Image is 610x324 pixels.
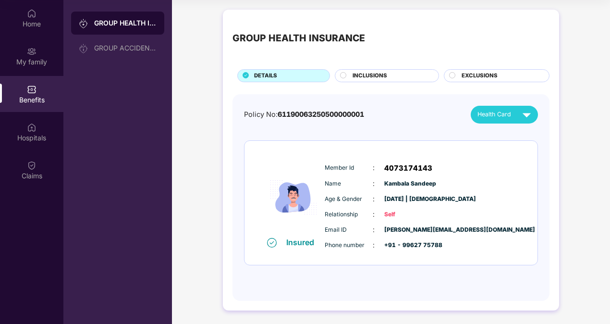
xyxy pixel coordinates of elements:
span: Name [325,179,373,188]
img: svg+xml;base64,PHN2ZyBpZD0iSG9zcGl0YWxzIiB4bWxucz0iaHR0cDovL3d3dy53My5vcmcvMjAwMC9zdmciIHdpZHRoPS... [27,123,37,132]
span: Email ID [325,225,373,235]
span: INCLUSIONS [353,72,387,80]
span: +91 - 99627 75788 [384,241,432,250]
span: Kambala Sandeep [384,179,432,188]
div: Policy No: [244,109,364,120]
span: : [373,178,375,189]
div: GROUP HEALTH INSURANCE [94,18,157,28]
img: svg+xml;base64,PHN2ZyBpZD0iQmVuZWZpdHMiIHhtbG5zPSJodHRwOi8vd3d3LnczLm9yZy8yMDAwL3N2ZyIgd2lkdGg9Ij... [27,85,37,94]
span: Self [384,210,432,219]
span: Health Card [477,110,511,119]
span: : [373,224,375,235]
span: Age & Gender [325,195,373,204]
span: : [373,162,375,173]
span: : [373,209,375,220]
img: svg+xml;base64,PHN2ZyBpZD0iQ2xhaW0iIHhtbG5zPSJodHRwOi8vd3d3LnczLm9yZy8yMDAwL3N2ZyIgd2lkdGg9IjIwIi... [27,161,37,170]
img: svg+xml;base64,PHN2ZyB4bWxucz0iaHR0cDovL3d3dy53My5vcmcvMjAwMC9zdmciIHdpZHRoPSIxNiIgaGVpZ2h0PSIxNi... [267,238,277,248]
img: svg+xml;base64,PHN2ZyBpZD0iSG9tZSIgeG1sbnM9Imh0dHA6Ly93d3cudzMub3JnLzIwMDAvc3ZnIiB3aWR0aD0iMjAiIG... [27,9,37,18]
div: GROUP ACCIDENTAL INSURANCE [94,44,157,52]
span: DETAILS [254,72,277,80]
img: svg+xml;base64,PHN2ZyB4bWxucz0iaHR0cDovL3d3dy53My5vcmcvMjAwMC9zdmciIHZpZXdCb3g9IjAgMCAyNCAyNCIgd2... [518,106,535,123]
img: svg+xml;base64,PHN2ZyB3aWR0aD0iMjAiIGhlaWdodD0iMjAiIHZpZXdCb3g9IjAgMCAyMCAyMCIgZmlsbD0ibm9uZSIgeG... [27,47,37,56]
span: 61190063250500000001 [278,110,364,118]
span: [PERSON_NAME][EMAIL_ADDRESS][DOMAIN_NAME] [384,225,432,235]
span: 4073174143 [384,162,432,174]
span: : [373,240,375,250]
span: : [373,194,375,204]
span: EXCLUSIONS [462,72,498,80]
img: svg+xml;base64,PHN2ZyB3aWR0aD0iMjAiIGhlaWdodD0iMjAiIHZpZXdCb3g9IjAgMCAyMCAyMCIgZmlsbD0ibm9uZSIgeG... [79,44,88,53]
span: Relationship [325,210,373,219]
img: icon [265,158,322,237]
img: svg+xml;base64,PHN2ZyB3aWR0aD0iMjAiIGhlaWdodD0iMjAiIHZpZXdCb3g9IjAgMCAyMCAyMCIgZmlsbD0ibm9uZSIgeG... [79,19,88,28]
div: GROUP HEALTH INSURANCE [232,31,365,46]
span: Phone number [325,241,373,250]
div: Insured [286,237,320,247]
button: Health Card [471,106,538,124]
span: Member Id [325,163,373,173]
span: [DATE] | [DEMOGRAPHIC_DATA] [384,195,432,204]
